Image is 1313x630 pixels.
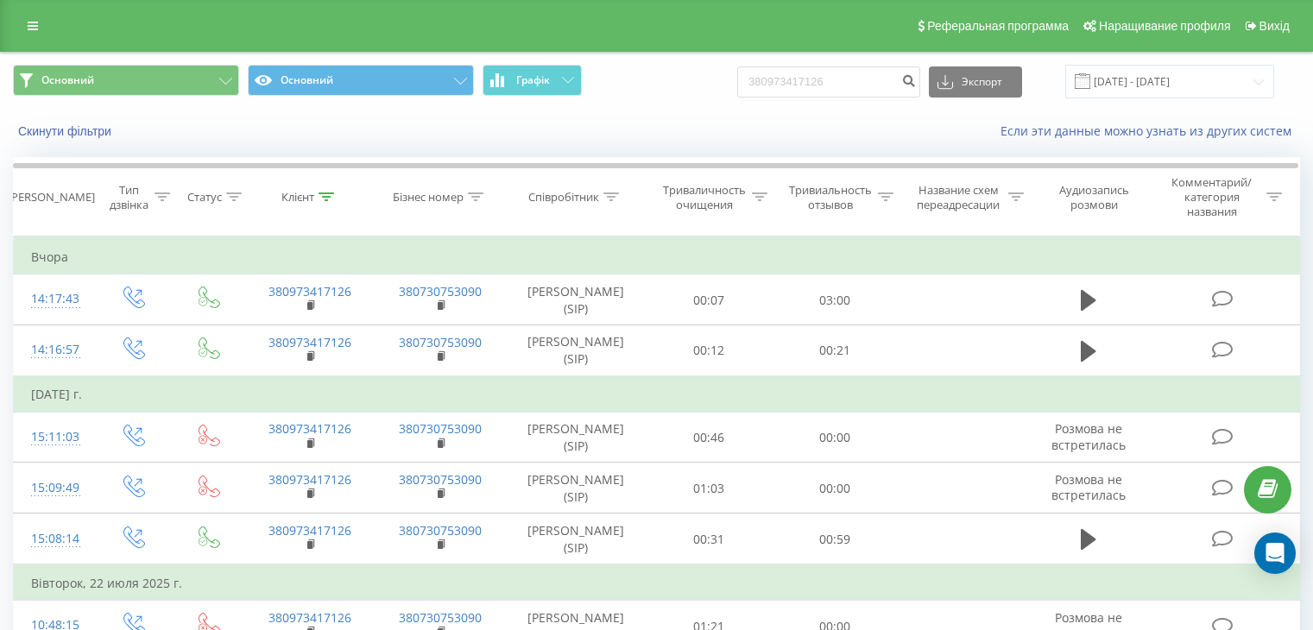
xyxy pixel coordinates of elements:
font: Экспорт [962,74,1002,89]
font: Тривиальность отзывов [789,182,872,212]
font: Розмова не встретилась [1051,471,1126,503]
a: 380973417126 [268,471,351,488]
button: Экспорт [929,66,1022,98]
font: Основний [41,72,94,87]
font: [PERSON_NAME] (SIP) [527,420,624,454]
font: [DATE] г. [31,386,82,402]
font: Графік [516,72,550,87]
font: Название схем переадресации [917,182,1000,212]
input: Пошук за номером [737,66,920,98]
a: 380973417126 [268,420,351,437]
font: 14:16:57 [31,341,79,357]
a: 380730753090 [399,420,482,437]
font: [PERSON_NAME] (SIP) [527,283,624,317]
a: 380973417126 [268,609,351,626]
font: 00:00 [819,429,850,445]
font: Тип дзвінка [110,182,148,212]
a: 380973417126 [268,283,351,299]
font: 00:21 [819,343,850,359]
button: Графік [483,65,582,96]
font: 15:11:03 [31,428,79,444]
font: Співробітник [528,189,599,205]
font: Основний [281,72,333,87]
font: 03:00 [819,292,850,308]
a: 380730753090 [399,334,482,350]
font: Триваличность очищения [663,182,746,212]
font: 00:00 [819,480,850,496]
font: 00:12 [693,343,724,359]
button: Скинути фільтри [13,123,120,139]
font: Клієнт [281,189,314,205]
font: [PERSON_NAME] (SIP) [527,522,624,556]
a: 380973417126 [268,522,351,539]
font: 00:07 [693,292,724,308]
font: 15:08:14 [31,530,79,546]
a: 380730753090 [399,609,482,626]
a: 380730753090 [399,471,482,488]
a: Если эти данные можно узнать из других систем [1001,123,1300,139]
font: Розмова не встретилась [1051,420,1126,452]
font: Аудиозапись розмови [1059,182,1129,212]
font: [PERSON_NAME] (SIP) [527,334,624,368]
font: 00:46 [693,429,724,445]
a: 380730753090 [399,522,482,539]
div: Открытый Интерком Мессенджер [1254,532,1296,574]
font: Наращивание профиля [1099,19,1230,33]
font: Вихід [1259,19,1290,33]
font: [PERSON_NAME] (SIP) [527,471,624,505]
font: Статус [187,189,222,205]
font: Вчора [31,249,68,265]
a: 380730753090 [399,283,482,299]
font: Вівторок, 22 июля 2025 г. [31,575,182,591]
button: Основний [13,65,239,96]
font: 01:03 [693,480,724,496]
button: Основний [248,65,474,96]
a: 380973417126 [268,334,351,350]
font: 00:59 [819,531,850,547]
font: 00:31 [693,531,724,547]
font: Если эти данные можно узнать из других систем [1001,123,1291,139]
font: Бізнес номер [393,189,464,205]
font: 15:09:49 [31,479,79,495]
font: [PERSON_NAME] [8,189,95,205]
font: Реферальная программа [927,19,1069,33]
font: Комментарий/категория названия [1171,174,1252,219]
font: 14:17:43 [31,290,79,306]
font: Скинути фільтри [18,124,111,138]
